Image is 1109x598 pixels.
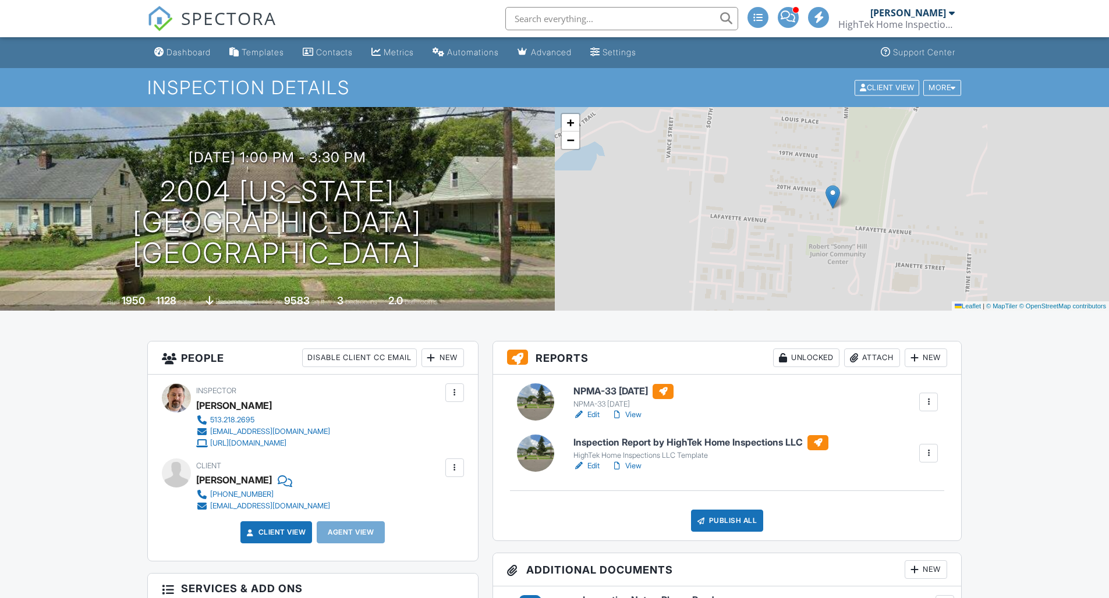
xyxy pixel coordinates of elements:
a: NPMA-33 [DATE] NPMA-33 [DATE] [573,384,674,410]
h3: Additional Documents [493,553,962,586]
a: © MapTiler [986,302,1018,309]
a: Templates [225,42,289,63]
a: [EMAIL_ADDRESS][DOMAIN_NAME] [196,426,330,437]
a: Dashboard [150,42,215,63]
div: [PHONE_NUMBER] [210,490,274,499]
span: | [983,302,984,309]
div: Templates [242,47,284,57]
div: NPMA-33 [DATE] [573,400,674,409]
div: 3 [337,294,343,307]
div: HighTek Home Inspections, LLC [838,19,955,30]
div: Support Center [893,47,955,57]
img: The Best Home Inspection Software - Spectora [147,6,173,31]
a: Advanced [513,42,576,63]
a: Automations (Basic) [428,42,504,63]
a: [PHONE_NUMBER] [196,489,330,500]
a: © OpenStreetMap contributors [1019,302,1106,309]
span: SPECTORA [181,6,277,30]
h3: [DATE] 1:00 pm - 3:30 pm [189,149,366,165]
h3: Reports [493,341,962,375]
div: New [905,560,947,579]
div: Publish All [691,510,764,532]
a: Client View [853,83,922,91]
span: sq. ft. [178,297,194,306]
h6: NPMA-33 [DATE] [573,384,674,399]
span: Lot Size [258,297,282,306]
span: bathrooms [405,297,438,306]
div: Automations [447,47,499,57]
span: basement [215,297,247,306]
a: Contacts [298,42,357,63]
a: Zoom in [562,114,579,131]
div: [PERSON_NAME] [870,7,946,19]
a: View [611,460,642,472]
span: Inspector [196,386,236,395]
a: Inspection Report by HighTek Home Inspections LLC HighTek Home Inspections LLC Template [573,435,828,461]
a: 513.218.2695 [196,414,330,426]
h6: Inspection Report by HighTek Home Inspections LLC [573,435,828,450]
span: − [566,133,574,147]
div: Unlocked [773,348,839,367]
div: 9583 [284,294,310,307]
div: [PERSON_NAME] [196,397,272,414]
h3: People [148,341,478,375]
div: Attach [844,348,900,367]
div: Settings [603,47,636,57]
div: Client View [855,80,919,95]
span: sq.ft. [311,297,326,306]
a: Settings [586,42,641,63]
div: HighTek Home Inspections LLC Template [573,451,828,460]
a: Leaflet [955,302,981,309]
a: [URL][DOMAIN_NAME] [196,437,330,449]
div: 1950 [122,294,145,307]
span: Built [107,297,120,306]
a: Metrics [367,42,419,63]
span: + [566,115,574,130]
div: [URL][DOMAIN_NAME] [210,439,286,448]
a: Edit [573,409,600,421]
div: More [923,80,961,95]
span: Client [196,461,221,470]
div: Disable Client CC Email [302,348,417,367]
a: Zoom out [562,131,579,149]
div: [EMAIL_ADDRESS][DOMAIN_NAME] [210,427,330,436]
a: Client View [245,526,306,538]
div: [PERSON_NAME] [196,471,272,489]
h1: Inspection Details [147,77,962,98]
img: Marker [825,185,840,209]
div: Dashboard [166,47,211,57]
a: Support Center [876,42,960,63]
h1: 2004 [US_STATE][GEOGRAPHIC_DATA] [GEOGRAPHIC_DATA] [19,176,536,268]
a: [EMAIL_ADDRESS][DOMAIN_NAME] [196,500,330,512]
a: SPECTORA [147,16,277,40]
div: New [905,348,947,367]
div: 2.0 [388,294,403,307]
div: New [421,348,464,367]
div: 513.218.2695 [210,415,254,425]
div: Advanced [531,47,572,57]
input: Search everything... [505,7,738,30]
span: bedrooms [345,297,377,306]
div: Contacts [316,47,353,57]
div: 1128 [156,294,176,307]
a: Edit [573,460,600,472]
div: Metrics [384,47,414,57]
div: [EMAIL_ADDRESS][DOMAIN_NAME] [210,501,330,511]
a: View [611,409,642,421]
